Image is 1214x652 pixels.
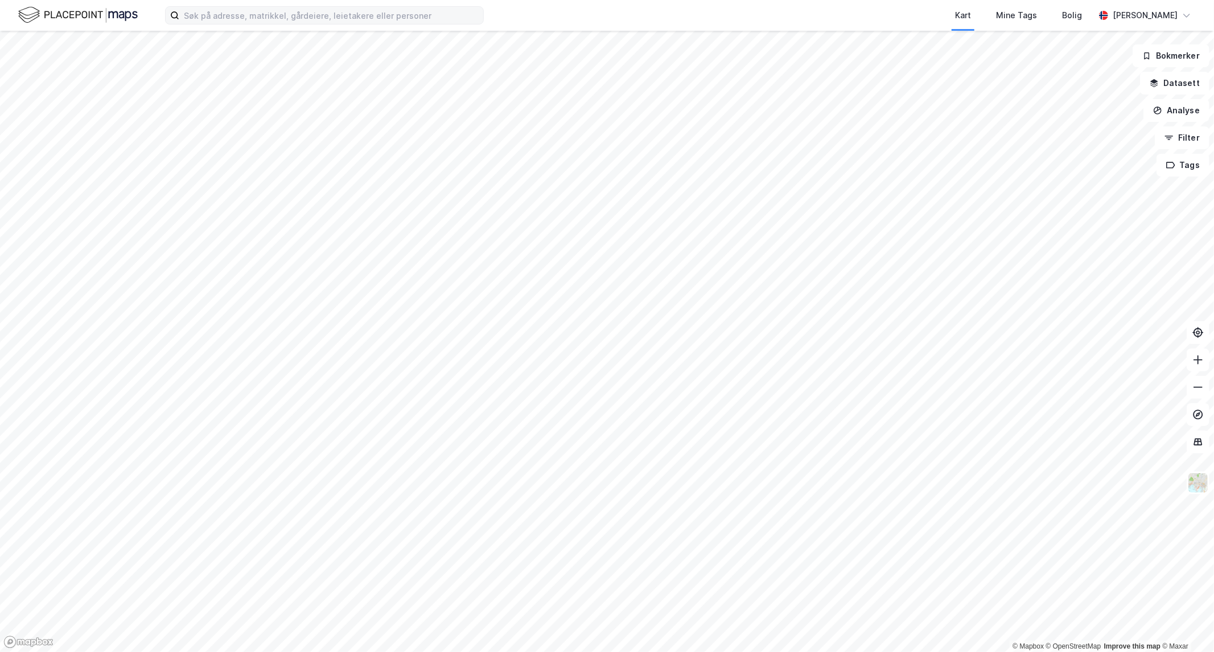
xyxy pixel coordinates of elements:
[18,5,138,25] img: logo.f888ab2527a4732fd821a326f86c7f29.svg
[996,9,1037,22] div: Mine Tags
[1157,597,1214,652] div: Kontrollprogram for chat
[1113,9,1178,22] div: [PERSON_NAME]
[179,7,483,24] input: Søk på adresse, matrikkel, gårdeiere, leietakere eller personer
[955,9,971,22] div: Kart
[1157,597,1214,652] iframe: Chat Widget
[1062,9,1082,22] div: Bolig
